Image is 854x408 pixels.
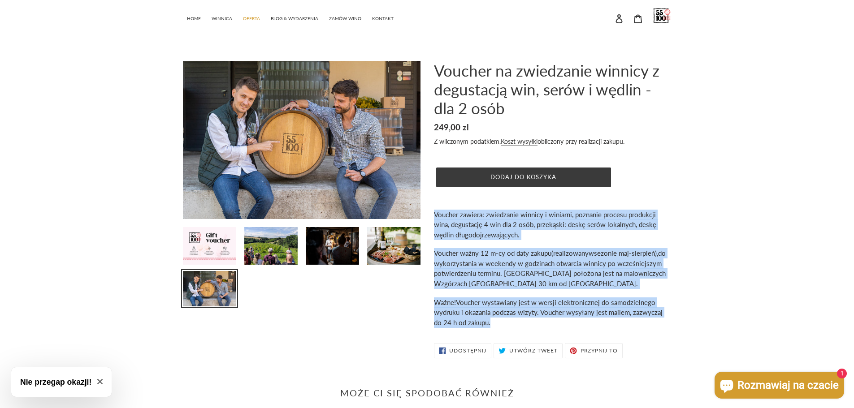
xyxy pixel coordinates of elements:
[368,11,398,24] a: KONTAKT
[449,348,486,353] span: Udostępnij
[182,270,237,308] img: Załaduj obraz do przeglądarki galerii, Voucher na zwiedzanie winnicy z degustacją win, serów i wę...
[212,16,232,21] span: WINNICA
[325,11,366,24] a: ZAMÓW WINO
[589,249,594,257] span: w
[182,11,205,24] a: HOME
[207,11,237,24] a: WINNICA
[434,249,551,257] span: Voucher ważny 12 m-cy od daty zakupu
[182,226,237,266] img: Załaduj obraz do przeglądarki galerii, Voucher na zwiedzanie winnicy z degustacją win, serów i wę...
[581,348,618,353] span: Przypnij to
[712,372,847,401] inbox-online-store-chat: Czat w sklepie online Shopify
[183,387,672,398] h2: Może Ci się spodobać również
[501,137,538,146] a: Koszt wysyłki
[434,61,672,117] h1: Voucher na zwiedzanie winnicy z degustacją win, serów i wędlin - dla 2 osób
[434,298,663,326] span: Voucher wystawiany jest w wersji elektronicznej do samodzielnego wydruku i okazania podczas wizyt...
[434,248,672,288] p: sezonie maj-sierpień),
[434,137,672,146] div: Z wliczonym podatkiem. obliczony przy realizacji zakupu.
[372,16,394,21] span: KONTAKT
[434,298,456,306] span: Ważne!
[366,226,421,266] img: Załaduj obraz do przeglądarki galerii, Voucher na zwiedzanie winnicy z degustacją win, serów i wę...
[271,16,318,21] span: BLOG & WYDARZENIA
[436,167,611,187] button: Dodaj do koszyka
[434,122,469,132] span: 249,00 zl
[238,11,264,24] a: OFERTA
[243,16,260,21] span: OFERTA
[305,226,360,266] img: Załaduj obraz do przeglądarki galerii, Voucher na zwiedzanie winnicy z degustacją win, serów i wę...
[434,249,666,288] span: do wykorzystania w weekendy w godzinach otwarcia winnicy po wcześniejszym potwierdzeniu terminu. ...
[243,226,299,266] img: Załaduj obraz do przeglądarki galerii, Voucher na zwiedzanie winnicy z degustacją win, serów i wę...
[490,173,556,180] span: Dodaj do koszyka
[509,348,558,353] span: Utwórz tweet
[434,210,672,240] p: Voucher zawiera: zwiedzanie winnicy i winiarni, poznanie procesu produkcji wina, degustację 4 win...
[551,249,589,257] span: (realizowany
[266,11,323,24] a: BLOG & WYDARZENIA
[187,16,201,21] span: HOME
[329,16,361,21] span: ZAMÓW WINO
